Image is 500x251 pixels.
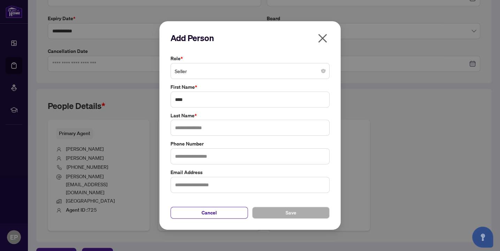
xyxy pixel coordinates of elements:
[321,69,325,73] span: close-circle
[171,140,329,148] label: Phone Number
[171,207,248,219] button: Cancel
[202,207,217,218] span: Cancel
[171,55,329,62] label: Role
[171,112,329,119] label: Last Name
[472,227,493,248] button: Open asap
[317,33,328,44] span: close
[171,83,329,91] label: First Name
[252,207,329,219] button: Save
[171,32,329,44] h2: Add Person
[171,168,329,176] label: Email Address
[175,64,325,78] span: Seller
